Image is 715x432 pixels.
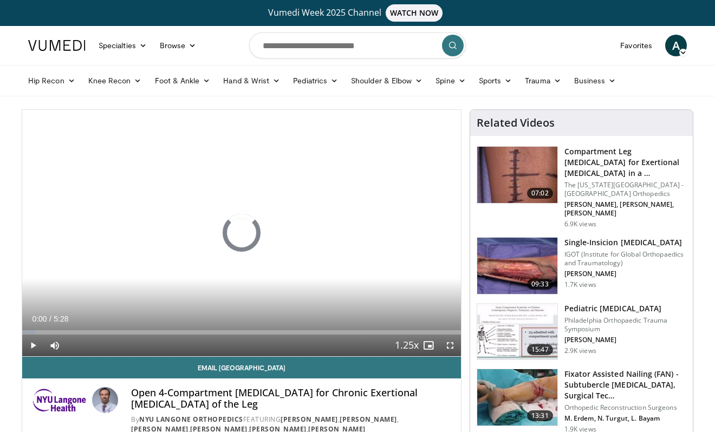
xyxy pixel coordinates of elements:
p: The [US_STATE][GEOGRAPHIC_DATA] - [GEOGRAPHIC_DATA] Orthopedics [564,181,686,198]
a: Vumedi Week 2025 ChannelWATCH NOW [30,4,685,22]
a: Knee Recon [82,70,148,91]
p: 2.9K views [564,346,596,355]
span: 5:28 [54,315,68,323]
h3: Single-Insicion [MEDICAL_DATA] [564,237,686,248]
div: Progress Bar [22,330,461,335]
span: / [49,315,51,323]
h4: Related Videos [477,116,555,129]
video-js: Video Player [22,110,461,357]
img: VuMedi Logo [28,40,86,51]
a: A [665,35,687,56]
img: 9a421967-a875-4fb4-aa2f-1ffe3d472be9.150x105_q85_crop-smart_upscale.jpg [477,304,557,360]
p: Philadelphia Orthopaedic Trauma Symposium [564,316,686,333]
button: Playback Rate [396,335,418,356]
a: Shoulder & Elbow [344,70,429,91]
span: WATCH NOW [386,4,443,22]
button: Mute [44,335,66,356]
span: 07:02 [527,188,553,199]
img: e071edbb-ea24-493e-93e4-473a830f7230.150x105_q85_crop-smart_upscale.jpg [477,369,557,426]
a: 07:02 Compartment Leg [MEDICAL_DATA] for Exertional [MEDICAL_DATA] in a … The [US_STATE][GEOGRAPH... [477,146,686,228]
a: Specialties [92,35,153,56]
p: [PERSON_NAME], [PERSON_NAME], [PERSON_NAME] [564,200,686,218]
h3: Compartment Leg [MEDICAL_DATA] for Exertional [MEDICAL_DATA] in a … [564,146,686,179]
img: 6b704a18-9e3e-4419-8ff8-513de65f434c.150x105_q85_crop-smart_upscale.jpg [477,238,557,294]
span: 0:00 [32,315,47,323]
a: Foot & Ankle [148,70,217,91]
p: [PERSON_NAME] [564,270,686,278]
img: Avatar [92,387,118,413]
a: Spine [429,70,472,91]
img: fbdf67ab-6eb5-4ac7-a79d-d283a7f84a1d.150x105_q85_crop-smart_upscale.jpg [477,147,557,203]
button: Fullscreen [439,335,461,356]
span: 15:47 [527,344,553,355]
span: 13:31 [527,410,553,421]
span: 09:33 [527,279,553,290]
p: 1.7K views [564,280,596,289]
h3: Fixator Assisted Nailing (FAN) - Subtubercle [MEDICAL_DATA], Surgical Tec… [564,369,686,401]
a: [PERSON_NAME] [281,415,338,424]
a: 09:33 Single-Insicion [MEDICAL_DATA] IGOT (Institute for Global Orthopaedics and Traumatology) [P... [477,237,686,294]
p: [PERSON_NAME] [564,336,686,344]
a: Email [GEOGRAPHIC_DATA] [22,357,461,378]
img: NYU Langone Orthopedics [31,387,88,413]
a: Business [568,70,623,91]
a: NYU Langone Orthopedics [139,415,243,424]
button: Play [22,335,44,356]
a: Sports [472,70,519,91]
h3: Pediatric [MEDICAL_DATA] [564,303,686,314]
a: Hand & Wrist [217,70,287,91]
a: Favorites [614,35,659,56]
a: 15:47 Pediatric [MEDICAL_DATA] Philadelphia Orthopaedic Trauma Symposium [PERSON_NAME] 2.9K views [477,303,686,361]
a: Trauma [518,70,568,91]
p: IGOT (Institute for Global Orthopaedics and Traumatology) [564,250,686,267]
button: Enable picture-in-picture mode [418,335,439,356]
p: M. Erdem, N. Turgut, L. Bayam [564,414,686,423]
a: [PERSON_NAME] [340,415,397,424]
a: Hip Recon [22,70,82,91]
a: Browse [153,35,203,56]
a: Pediatrics [287,70,344,91]
input: Search topics, interventions [249,32,466,58]
p: 6.9K views [564,220,596,228]
p: Orthopedic Reconstruction Surgeons [564,403,686,412]
h4: Open 4-Compartment [MEDICAL_DATA] for Chronic Exertional [MEDICAL_DATA] of the Leg [131,387,452,410]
